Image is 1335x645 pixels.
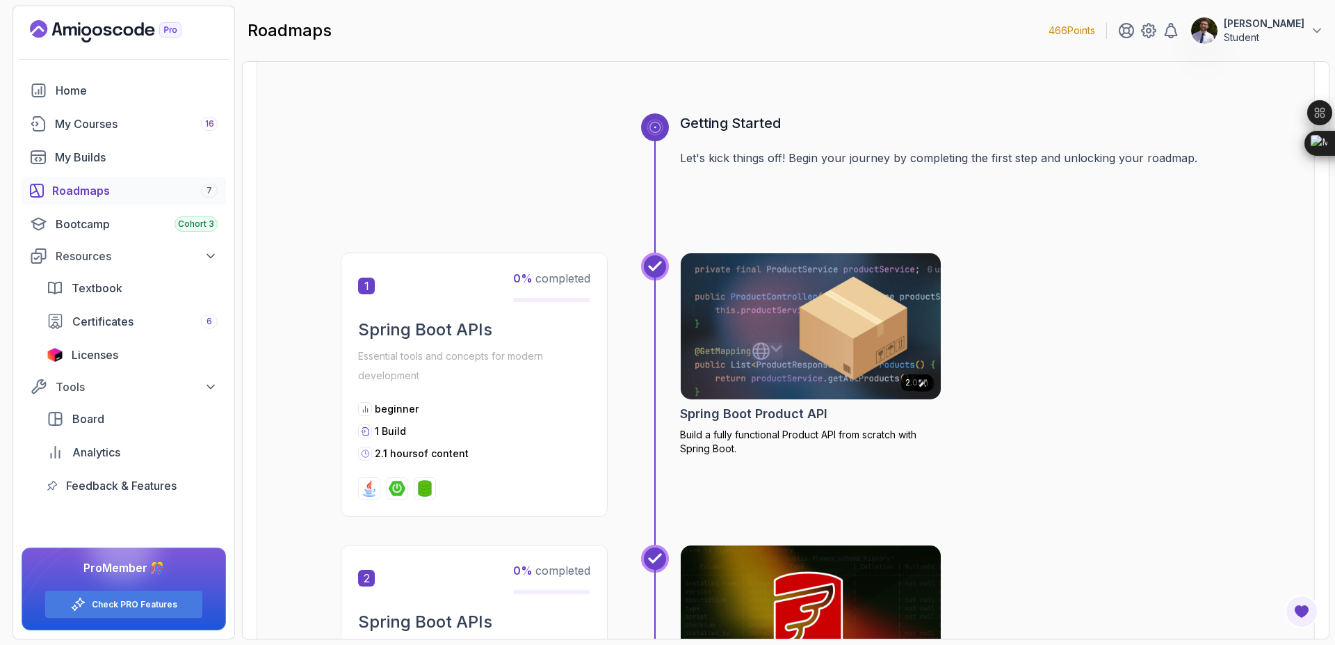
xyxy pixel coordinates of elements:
a: Landing page [30,20,213,42]
img: spring-boot logo [389,480,405,497]
div: Roadmaps [52,182,218,199]
span: Analytics [72,444,120,461]
a: builds [22,143,226,171]
img: jetbrains icon [47,348,63,362]
a: analytics [38,438,226,466]
p: Essential tools and concepts for modern development [358,347,590,385]
span: 7 [207,185,212,196]
a: certificates [38,308,226,335]
h2: Spring Boot APIs [358,319,590,341]
span: Cohort 3 [178,218,214,230]
button: Resources [22,244,226,269]
img: spring-data-jpa logo [416,480,433,497]
span: 16 [205,118,214,129]
a: licenses [38,341,226,369]
div: Tools [56,379,218,395]
a: feedback [38,472,226,500]
span: Licenses [72,347,118,363]
p: Build a fully functional Product API from scratch with Spring Boot. [680,428,941,456]
a: textbook [38,274,226,302]
a: courses [22,110,226,138]
button: Tools [22,374,226,399]
a: roadmaps [22,177,226,205]
h2: Spring Boot Product API [680,404,827,424]
p: 466 Points [1049,24,1095,38]
span: 0 % [513,564,533,578]
img: user profile image [1191,17,1217,44]
button: user profile image[PERSON_NAME]Student [1190,17,1324,45]
a: bootcamp [22,210,226,238]
p: beginner [375,402,419,416]
img: java logo [361,480,378,497]
span: Board [72,411,104,427]
span: Textbook [72,280,122,296]
button: Open Feedback Button [1285,595,1318,628]
div: Bootcamp [56,216,218,232]
div: Home [56,82,218,99]
div: Resources [56,248,218,264]
a: board [38,405,226,433]
span: Feedback & Features [66,477,177,494]
a: Check PRO Features [92,599,177,610]
span: 2 [358,570,375,587]
span: 6 [207,316,212,327]
p: Let's kick things off! Begin your journey by completing the first step and unlocking your roadmap. [680,150,1231,166]
span: Certificates [72,313,133,330]
p: 2.1 hours of content [375,447,469,461]
h3: Getting Started [680,113,1231,133]
div: My Builds [55,149,218,166]
span: completed [513,271,590,285]
a: home [22,77,226,104]
span: 0 % [513,271,533,285]
div: My Courses [55,116,218,132]
span: 1 [358,278,375,294]
p: 2.09h [905,377,928,388]
a: Spring Boot Product API card2.09hSpring Boot Product APIBuild a fully functional Product API from... [680,253,941,456]
p: Student [1224,31,1304,45]
span: completed [513,564,590,578]
span: 1 Build [375,425,406,437]
img: Spring Boot Product API card [674,250,948,403]
button: Check PRO Features [44,590,203,619]
h2: roadmaps [248,19,332,42]
h2: Spring Boot APIs [358,611,590,633]
p: [PERSON_NAME] [1224,17,1304,31]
